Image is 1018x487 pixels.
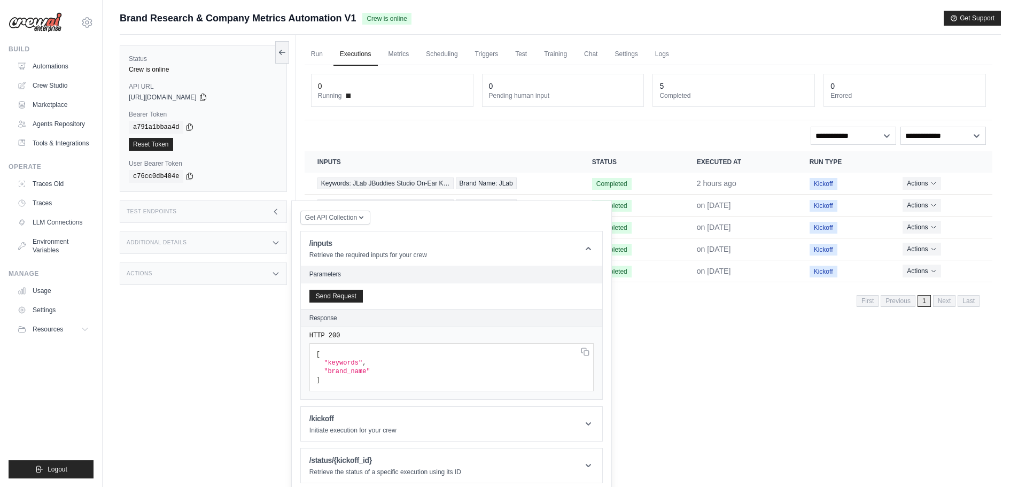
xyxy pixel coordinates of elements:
[958,295,980,307] span: Last
[469,43,505,66] a: Triggers
[13,175,94,192] a: Traces Old
[903,199,941,212] button: Actions for execution
[592,200,632,212] span: Completed
[317,199,454,211] span: Keywords: JLab JBuddies Studio On-Ear K…
[13,96,94,113] a: Marketplace
[810,222,837,234] span: Kickoff
[309,455,461,466] h1: /status/{kickoff_id}
[13,321,94,338] button: Resources
[129,93,197,102] span: [URL][DOMAIN_NAME]
[810,244,837,256] span: Kickoff
[305,287,992,314] nav: Pagination
[309,426,397,435] p: Initiate execution for your crew
[659,91,808,100] dt: Completed
[129,138,173,151] a: Reset Token
[127,239,186,246] h3: Additional Details
[333,43,378,66] a: Executions
[13,58,94,75] a: Automations
[13,115,94,133] a: Agents Repository
[903,243,941,256] button: Actions for execution
[965,436,1018,487] div: Chat Widget
[881,295,915,307] span: Previous
[857,295,879,307] span: First
[13,233,94,259] a: Environment Variables
[489,81,493,91] div: 0
[317,199,566,211] a: View execution details for Keywords
[13,77,94,94] a: Crew Studio
[13,135,94,152] a: Tools & Integrations
[579,151,684,173] th: Status
[9,163,94,171] div: Operate
[697,245,731,253] time: September 16, 2025 at 08:15 MDT
[456,177,517,189] span: Brand Name: JLab
[309,251,427,259] p: Retrieve the required inputs for your crew
[830,91,979,100] dt: Errored
[697,223,731,231] time: September 16, 2025 at 08:29 MDT
[129,82,278,91] label: API URL
[649,43,675,66] a: Logs
[918,295,931,307] span: 1
[120,11,356,26] span: Brand Research & Company Metrics Automation V1
[578,43,604,66] a: Chat
[305,43,329,66] a: Run
[538,43,573,66] a: Training
[305,151,992,314] section: Crew executions table
[300,211,370,225] button: Get API Collection
[797,151,890,173] th: Run Type
[684,151,797,173] th: Executed at
[305,151,579,173] th: Inputs
[697,179,736,188] time: September 30, 2025 at 11:07 MDT
[318,81,322,91] div: 0
[309,468,461,476] p: Retrieve the status of a specific execution using its ID
[13,282,94,299] a: Usage
[13,214,94,231] a: LLM Connections
[592,178,632,190] span: Completed
[810,200,837,212] span: Kickoff
[9,45,94,53] div: Build
[324,359,362,367] span: "keywords"
[903,221,941,234] button: Actions for execution
[456,199,517,211] span: Brand Name: JLab
[592,222,632,234] span: Completed
[903,265,941,277] button: Actions for execution
[697,267,731,275] time: September 16, 2025 at 08:08 MDT
[305,213,357,222] span: Get API Collection
[309,314,337,322] h2: Response
[33,325,63,334] span: Resources
[309,270,594,279] h2: Parameters
[127,208,177,215] h3: Test Endpoints
[324,368,370,375] span: "brand_name"
[318,91,342,100] span: Running
[129,159,278,168] label: User Bearer Token
[509,43,533,66] a: Test
[830,81,835,91] div: 0
[9,269,94,278] div: Manage
[933,295,956,307] span: Next
[362,359,366,367] span: ,
[309,331,594,340] pre: HTTP 200
[857,295,980,307] nav: Pagination
[9,460,94,478] button: Logout
[309,413,397,424] h1: /kickoff
[659,81,664,91] div: 5
[382,43,416,66] a: Metrics
[317,177,566,189] a: View execution details for Keywords
[592,266,632,277] span: Completed
[419,43,464,66] a: Scheduling
[316,376,320,384] span: ]
[129,121,183,134] code: a791a1bbaa4d
[317,177,454,189] span: Keywords: JLab JBuddies Studio On-Ear K…
[129,170,183,183] code: c76cc0db404e
[810,266,837,277] span: Kickoff
[13,302,94,319] a: Settings
[903,177,941,190] button: Actions for execution
[309,238,427,249] h1: /inputs
[309,290,363,303] button: Send Request
[129,65,278,74] div: Crew is online
[48,465,67,474] span: Logout
[810,178,837,190] span: Kickoff
[608,43,644,66] a: Settings
[129,55,278,63] label: Status
[127,270,152,277] h3: Actions
[129,110,278,119] label: Bearer Token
